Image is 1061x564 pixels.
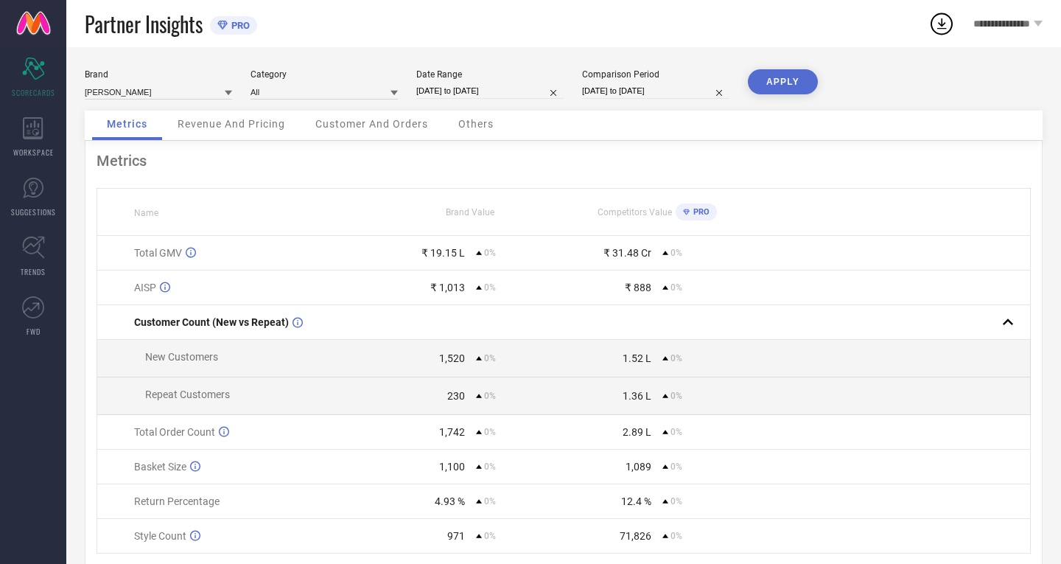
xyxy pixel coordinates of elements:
div: 71,826 [620,530,651,542]
span: 0% [670,427,682,437]
span: Competitors Value [598,207,672,217]
div: Comparison Period [582,69,729,80]
span: 0% [670,248,682,258]
div: Category [251,69,398,80]
span: 0% [484,391,496,401]
span: Revenue And Pricing [178,118,285,130]
span: 0% [484,353,496,363]
span: 0% [670,353,682,363]
span: Total Order Count [134,426,215,438]
div: 1,100 [439,461,465,473]
span: PRO [690,207,710,217]
span: WORKSPACE [13,147,54,158]
span: 0% [484,496,496,506]
span: Return Percentage [134,495,220,507]
span: AISP [134,282,156,293]
div: 1.52 L [623,352,651,364]
span: 0% [670,462,682,472]
span: 0% [670,496,682,506]
span: 0% [670,531,682,541]
div: Open download list [928,10,955,37]
div: 230 [447,390,465,402]
span: Brand Value [446,207,494,217]
span: 0% [484,282,496,293]
span: Basket Size [134,461,186,473]
button: APPLY [748,69,818,94]
div: ₹ 1,013 [430,282,465,293]
span: PRO [228,20,250,31]
span: Others [458,118,494,130]
span: Customer And Orders [315,118,428,130]
div: 1.36 L [623,390,651,402]
span: Style Count [134,530,186,542]
span: 0% [670,282,682,293]
div: ₹ 31.48 Cr [603,247,651,259]
div: Metrics [97,152,1031,170]
div: Date Range [416,69,564,80]
span: SUGGESTIONS [11,206,56,217]
span: Name [134,208,158,218]
span: Repeat Customers [145,389,230,400]
div: 1,742 [439,426,465,438]
div: 1,520 [439,352,465,364]
span: TRENDS [21,266,46,277]
div: Brand [85,69,232,80]
div: ₹ 19.15 L [421,247,465,259]
span: Metrics [107,118,147,130]
div: 971 [447,530,465,542]
span: SCORECARDS [12,87,55,98]
span: 0% [484,427,496,437]
div: 1,089 [626,461,651,473]
div: 12.4 % [621,495,651,507]
span: 0% [670,391,682,401]
span: 0% [484,462,496,472]
span: Partner Insights [85,9,203,39]
input: Select date range [416,83,564,99]
div: 4.93 % [435,495,465,507]
span: FWD [27,326,41,337]
span: 0% [484,531,496,541]
span: New Customers [145,351,218,363]
span: Customer Count (New vs Repeat) [134,316,289,328]
div: ₹ 888 [625,282,651,293]
input: Select comparison period [582,83,729,99]
span: 0% [484,248,496,258]
div: 2.89 L [623,426,651,438]
span: Total GMV [134,247,182,259]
